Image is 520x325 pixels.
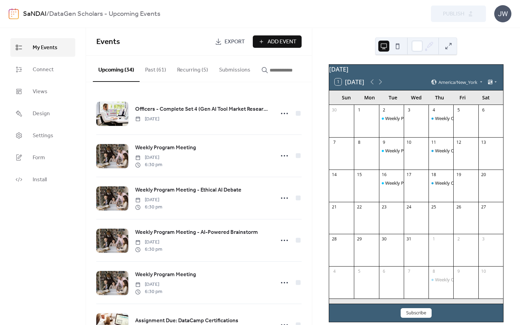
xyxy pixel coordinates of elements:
[431,269,437,274] div: 8
[480,139,486,145] div: 13
[10,148,75,167] a: Form
[385,180,473,186] div: Weekly Program Meeting - Speed Meetings
[456,139,462,145] div: 12
[135,288,162,295] span: 6:30 pm
[332,236,337,242] div: 28
[431,172,437,177] div: 18
[406,172,412,177] div: 17
[10,170,75,189] a: Install
[406,204,412,210] div: 24
[332,77,367,87] button: 1[DATE]
[379,148,404,154] div: Weekly Program Meeting - Human in the Loop Scenarios
[135,317,238,325] span: Assignment Due: DataCamp Certifications
[356,139,362,145] div: 8
[480,269,486,274] div: 10
[135,270,196,279] a: Weekly Program Meeting
[332,172,337,177] div: 14
[379,115,404,121] div: Weekly Program Meeting
[10,104,75,123] a: Design
[172,56,214,81] button: Recurring (5)
[429,115,453,121] div: Weekly Office Hours
[96,34,120,50] span: Events
[135,144,196,152] span: Weekly Program Meeting
[406,107,412,113] div: 3
[33,66,54,74] span: Connect
[431,107,437,113] div: 4
[33,88,47,96] span: Views
[385,148,501,154] div: Weekly Program Meeting - Human in the Loop Scenarios
[480,107,486,113] div: 6
[33,132,53,140] span: Settings
[381,107,387,113] div: 2
[356,269,362,274] div: 5
[135,143,196,152] a: Weekly Program Meeting
[356,236,362,242] div: 29
[329,65,503,74] div: [DATE]
[429,180,453,186] div: Weekly Office Hours
[135,116,159,123] span: [DATE]
[135,186,241,195] a: Weekly Program Meeting - Ethical AI Debate
[10,38,75,57] a: My Events
[135,105,271,113] span: Officers - Complete Set 4 (Gen AI Tool Market Research Micro-job)
[135,228,258,237] a: Weekly Program Meeting - AI-Powered Brainstorm
[456,269,462,274] div: 9
[135,196,162,204] span: [DATE]
[406,236,412,242] div: 31
[33,154,45,162] span: Form
[33,44,57,52] span: My Events
[406,139,412,145] div: 10
[135,228,258,237] span: Weekly Program Meeting - AI-Powered Brainstorm
[406,269,412,274] div: 7
[480,204,486,210] div: 27
[140,56,172,81] button: Past (61)
[456,204,462,210] div: 26
[135,161,162,169] span: 6:30 pm
[381,236,387,242] div: 30
[332,107,337,113] div: 30
[9,8,19,19] img: logo
[253,35,302,48] button: Add Event
[435,180,477,186] div: Weekly Office Hours
[435,115,477,121] div: Weekly Office Hours
[381,172,387,177] div: 16
[381,204,387,210] div: 23
[356,172,362,177] div: 15
[210,35,250,48] a: Export
[10,82,75,101] a: Views
[332,139,337,145] div: 7
[435,148,477,154] div: Weekly Office Hours
[429,277,453,283] div: Weekly Office Hours
[456,172,462,177] div: 19
[135,204,162,211] span: 6:30 pm
[332,269,337,274] div: 4
[33,110,50,118] span: Design
[431,139,437,145] div: 11
[381,90,405,105] div: Tue
[474,90,498,105] div: Sat
[379,180,404,186] div: Weekly Program Meeting - Speed Meetings
[135,105,271,114] a: Officers - Complete Set 4 (Gen AI Tool Market Research Micro-job)
[93,56,140,82] button: Upcoming (34)
[456,236,462,242] div: 2
[358,90,381,105] div: Mon
[135,281,162,288] span: [DATE]
[49,8,160,21] b: DataGen Scholars - Upcoming Events
[33,176,47,184] span: Install
[135,239,162,246] span: [DATE]
[381,269,387,274] div: 6
[431,236,437,242] div: 1
[401,308,432,318] button: Subscribe
[438,80,477,84] span: America/New_York
[494,5,511,22] div: JW
[480,172,486,177] div: 20
[332,204,337,210] div: 21
[356,107,362,113] div: 1
[385,115,437,121] div: Weekly Program Meeting
[46,8,49,21] b: /
[135,186,241,194] span: Weekly Program Meeting - Ethical AI Debate
[135,246,162,253] span: 6:30 pm
[225,38,245,46] span: Export
[268,38,296,46] span: Add Event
